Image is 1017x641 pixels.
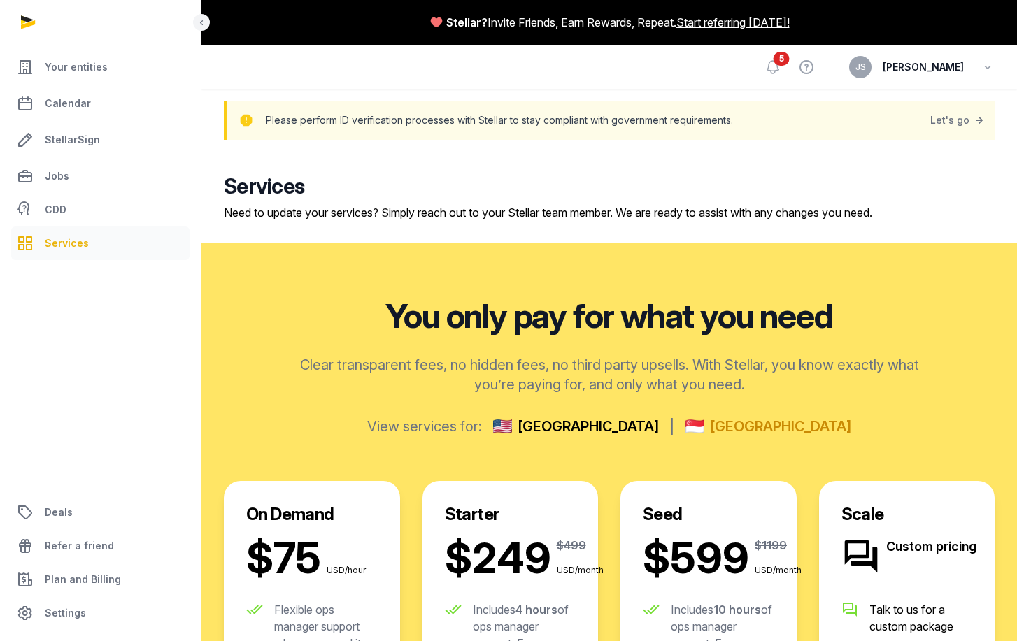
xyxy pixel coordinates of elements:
span: Refer a friend [45,538,114,554]
span: $599 [643,537,749,579]
span: $1199 [755,537,787,554]
span: StellarSign [45,131,100,148]
h2: Seed [643,503,774,526]
span: USD/hour [327,565,383,576]
span: $249 [445,537,551,579]
a: Start referring [DATE]! [676,14,790,31]
a: CDD [11,196,190,224]
span: Jobs [45,168,69,185]
h2: Services [224,173,995,199]
h2: Starter [445,503,576,526]
span: Deals [45,504,73,521]
span: [GEOGRAPHIC_DATA] [710,417,851,436]
span: Calendar [45,95,91,112]
label: View services for: [367,417,482,436]
span: USD/month [755,565,811,576]
a: StellarSign [11,123,190,157]
a: Jobs [11,159,190,193]
span: Stellar? [446,14,488,31]
span: CDD [45,201,66,218]
a: Settings [11,596,190,630]
span: Services [45,235,89,252]
a: Deals [11,496,190,529]
span: JS [855,63,866,71]
a: Plan and Billing [11,563,190,596]
p: Clear transparent fees, no hidden fees, no third party upsells. With Stellar, you know exactly wh... [296,355,923,394]
span: Custom pricing [886,537,998,556]
span: $499 [557,537,586,554]
span: Your entities [45,59,108,75]
a: Calendar [11,87,190,120]
a: Your entities [11,50,190,84]
strong: 10 hours [713,603,761,617]
strong: 4 hours [515,603,557,617]
span: USD/month [557,565,613,576]
span: [GEOGRAPHIC_DATA] [518,417,659,436]
span: | [670,417,674,436]
a: Let's go [930,110,986,130]
a: Refer a friend [11,529,190,563]
h2: On Demand [246,503,378,526]
h2: You only pay for what you need [224,299,995,333]
p: Need to update your services? Simply reach out to your Stellar team member. We are ready to assis... [224,204,995,221]
p: Please perform ID verification processes with Stellar to stay compliant with government requireme... [266,110,733,130]
span: 5 [774,52,790,66]
iframe: Chat Widget [947,574,1017,641]
div: Talk to us for a custom package [869,601,973,635]
span: [PERSON_NAME] [883,59,964,75]
h2: Scale [841,503,973,526]
button: JS [849,56,872,78]
a: Services [11,226,190,260]
span: $75 [246,537,321,579]
span: Settings [45,605,86,621]
span: Plan and Billing [45,571,121,588]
